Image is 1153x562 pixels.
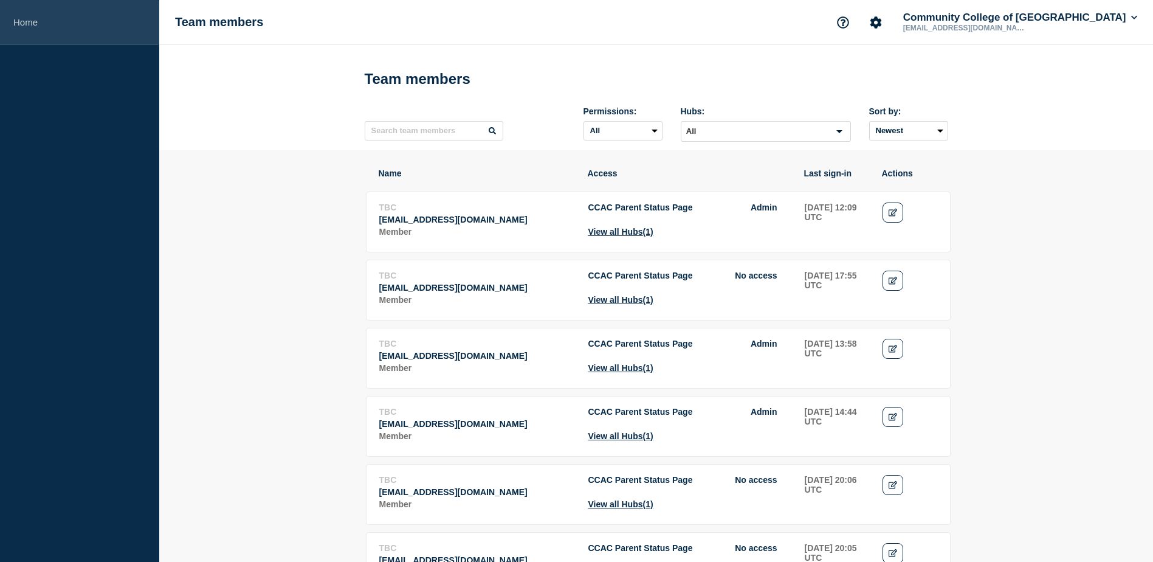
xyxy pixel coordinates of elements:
button: View all Hubs(1) [588,499,653,509]
span: No access [735,475,777,485]
span: No access [735,271,777,280]
p: Email: cmilton@ccac.edu [379,351,575,361]
button: View all Hubs(1) [588,295,653,305]
span: (1) [643,499,653,509]
span: TBC [379,271,397,280]
span: (1) [643,363,653,373]
th: Name [378,168,575,179]
li: Access to Hub CCAC Parent Status Page with role No access [588,543,777,553]
p: Name: TBC [379,543,575,553]
a: Edit [883,475,904,495]
td: Actions: Edit [882,270,938,308]
a: Edit [883,339,904,359]
a: Edit [883,203,904,223]
td: Last sign-in: 2025-06-12 14:44 UTC [804,406,870,444]
span: Admin [751,407,777,417]
p: Role: Member [379,227,575,237]
select: Sort by [869,121,948,140]
select: Permissions: [583,121,663,140]
span: No access [735,543,777,553]
button: Account settings [863,10,889,35]
td: Actions: Edit [882,202,938,240]
p: Email: drodriguez@ccac.edu [379,215,575,224]
p: Name: TBC [379,339,575,349]
span: (1) [643,431,653,441]
th: Actions [881,168,937,179]
p: Role: Member [379,363,575,373]
td: Actions: Edit [882,474,938,512]
p: Name: TBC [379,271,575,280]
p: [EMAIL_ADDRESS][DOMAIN_NAME] [901,24,1027,32]
div: Sort by: [869,106,948,116]
span: CCAC Parent Status Page [588,407,693,417]
p: Role: Member [379,295,575,305]
button: Community College of [GEOGRAPHIC_DATA] [901,12,1140,24]
span: TBC [379,475,397,485]
td: Actions: Edit [882,338,938,376]
p: Role: Member [379,499,575,509]
span: CCAC Parent Status Page [588,271,693,280]
li: Access to Hub CCAC Parent Status Page with role No access [588,271,777,280]
div: Hubs: [681,106,851,116]
h1: Team members [175,15,263,29]
div: Permissions: [583,106,663,116]
li: Access to Hub CCAC Parent Status Page with role Admin [588,407,777,417]
p: Name: TBC [379,203,575,212]
td: Last sign-in: 2025-06-04 13:58 UTC [804,338,870,376]
td: Actions: Edit [882,406,938,444]
p: Email: cmurray2@ccac.edu [379,419,575,429]
li: Access to Hub CCAC Parent Status Page with role No access [588,475,777,485]
li: Access to Hub CCAC Parent Status Page with role Admin [588,339,777,349]
span: CCAC Parent Status Page [588,339,693,349]
td: Last sign-in: 2025-01-13 20:06 UTC [804,474,870,512]
p: Name: TBC [379,475,575,485]
p: Role: Member [379,431,575,441]
button: View all Hubs(1) [588,431,653,441]
button: View all Hubs(1) [588,227,653,237]
span: Admin [751,203,777,212]
span: (1) [643,295,653,305]
p: Email: bpoyner@ccac1.onmicrosoft.com [379,283,575,293]
button: Support [830,10,856,35]
input: Search for option [683,124,829,139]
th: Access [587,168,791,179]
th: Last sign-in [804,168,869,179]
span: CCAC Parent Status Page [588,543,693,553]
span: TBC [379,543,397,553]
div: Search for option [681,121,851,142]
span: TBC [379,203,397,212]
span: TBC [379,407,397,417]
span: TBC [379,339,397,349]
p: Email: cgraham2@ccac.edu [379,487,575,497]
td: Last sign-in: 2025-06-16 17:55 UTC [804,270,870,308]
input: Search team members [365,121,503,140]
span: CCAC Parent Status Page [588,203,693,212]
p: Name: TBC [379,407,575,417]
span: (1) [643,227,653,237]
h1: Team members [365,71,470,88]
button: View all Hubs(1) [588,363,653,373]
td: Last sign-in: 2025-08-07 12:09 UTC [804,202,870,240]
span: CCAC Parent Status Page [588,475,693,485]
a: Edit [883,407,904,427]
a: Edit [883,271,904,291]
span: Admin [751,339,777,349]
li: Access to Hub CCAC Parent Status Page with role Admin [588,203,777,212]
